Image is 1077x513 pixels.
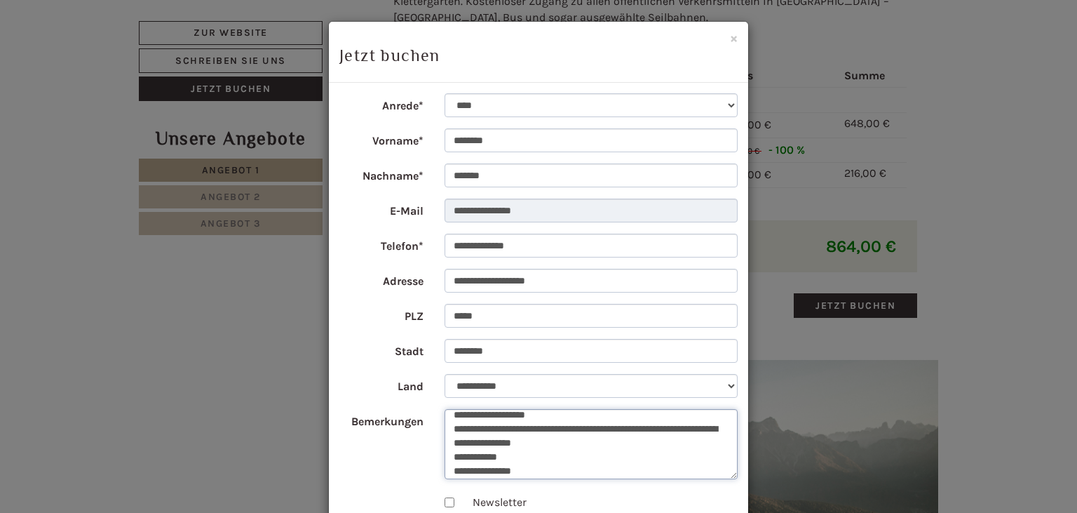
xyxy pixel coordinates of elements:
[329,339,434,360] label: Stadt
[251,11,300,34] div: [DATE]
[329,304,434,325] label: PLZ
[329,374,434,395] label: Land
[329,199,434,220] label: E-Mail
[339,46,738,65] h3: Jetzt buchen
[730,31,738,46] button: ×
[329,234,434,255] label: Telefon*
[329,409,434,430] label: Bemerkungen
[21,41,228,52] div: Hotel B&B Feldmessner
[459,495,527,511] label: Newsletter
[329,93,434,114] label: Anrede*
[463,370,551,394] button: Senden
[21,68,228,78] small: 20:38
[329,128,434,149] label: Vorname*
[329,269,434,290] label: Adresse
[11,38,235,81] div: Guten Tag, wie können wir Ihnen helfen?
[329,164,434,185] label: Nachname*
